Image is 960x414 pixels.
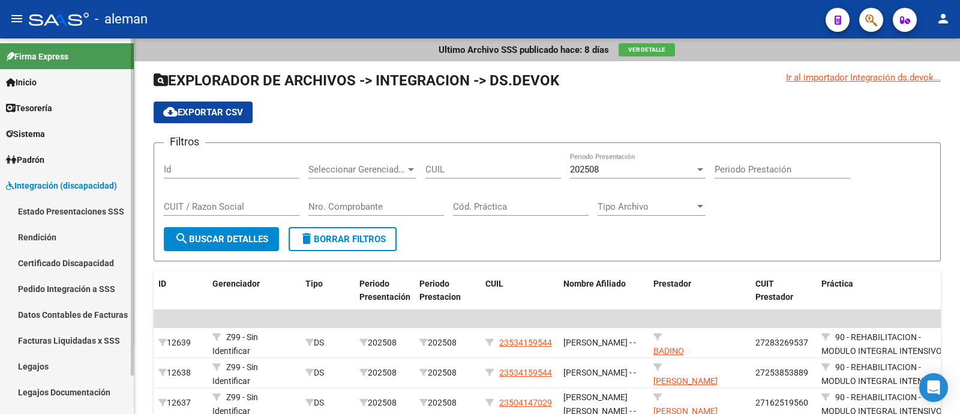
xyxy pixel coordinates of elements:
[821,279,853,288] span: Práctica
[751,271,817,311] datatable-header-cell: CUIT Prestador
[359,366,410,380] div: 202508
[305,396,350,410] div: DS
[6,179,117,192] span: Integración (discapacidad)
[6,50,68,63] span: Firma Express
[158,366,203,380] div: 12638
[359,396,410,410] div: 202508
[499,398,552,407] span: 23504147029
[305,336,350,350] div: DS
[653,346,718,383] span: BADINO [PERSON_NAME] [PERSON_NAME]
[95,6,148,32] span: - aleman
[158,396,203,410] div: 12637
[481,271,559,311] datatable-header-cell: CUIL
[821,332,942,370] span: 90 - REHABILITACION - MODULO INTEGRAL INTENSIVO (SEMANAL)
[570,164,599,175] span: 202508
[308,164,406,175] span: Seleccionar Gerenciador
[755,279,793,302] span: CUIT Prestador
[559,271,649,311] datatable-header-cell: Nombre Afiliado
[563,368,636,377] span: [PERSON_NAME] - -
[821,362,942,400] span: 90 - REHABILITACION - MODULO INTEGRAL INTENSIVO (SEMANAL)
[163,107,243,118] span: Exportar CSV
[6,76,37,89] span: Inicio
[212,362,258,386] span: Z99 - Sin Identificar
[649,271,751,311] datatable-header-cell: Prestador
[154,72,559,89] span: EXPLORADOR DE ARCHIVOS -> INTEGRACION -> DS.DEVOK
[499,368,552,377] span: 23534159544
[208,271,301,311] datatable-header-cell: Gerenciador
[154,271,208,311] datatable-header-cell: ID
[175,231,189,246] mat-icon: search
[598,201,695,212] span: Tipo Archivo
[154,102,253,123] button: Exportar CSV
[499,338,552,347] span: 23534159544
[175,234,268,245] span: Buscar Detalles
[6,153,44,166] span: Padrón
[786,71,941,84] div: Ir al importador Integración ds.devok...
[164,227,279,251] button: Buscar Detalles
[289,227,397,251] button: Borrar Filtros
[755,368,808,377] span: 27253853889
[355,271,415,311] datatable-header-cell: Periodo Presentación
[755,338,808,347] span: 27283269537
[563,279,626,288] span: Nombre Afiliado
[164,133,205,150] h3: Filtros
[653,279,691,288] span: Prestador
[158,279,166,288] span: ID
[305,366,350,380] div: DS
[163,105,178,119] mat-icon: cloud_download
[919,373,948,402] div: Open Intercom Messenger
[10,11,24,26] mat-icon: menu
[936,11,950,26] mat-icon: person
[6,102,52,115] span: Tesorería
[212,332,258,356] span: Z99 - Sin Identificar
[415,271,481,311] datatable-header-cell: Periodo Prestacion
[359,279,410,302] span: Periodo Presentación
[359,336,410,350] div: 202508
[755,398,808,407] span: 27162519560
[439,43,609,56] p: Ultimo Archivo SSS publicado hace: 8 días
[6,127,45,141] span: Sistema
[158,336,203,350] div: 12639
[563,338,636,347] span: [PERSON_NAME] - -
[299,234,386,245] span: Borrar Filtros
[419,279,461,302] span: Periodo Prestacion
[299,231,314,246] mat-icon: delete
[419,336,476,350] div: 202508
[419,366,476,380] div: 202508
[305,279,323,288] span: Tipo
[619,43,675,56] button: Ver Detalle
[301,271,355,311] datatable-header-cell: Tipo
[628,46,665,53] span: Ver Detalle
[653,376,718,400] span: [PERSON_NAME] [PERSON_NAME]
[212,279,260,288] span: Gerenciador
[485,279,503,288] span: CUIL
[419,396,476,410] div: 202508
